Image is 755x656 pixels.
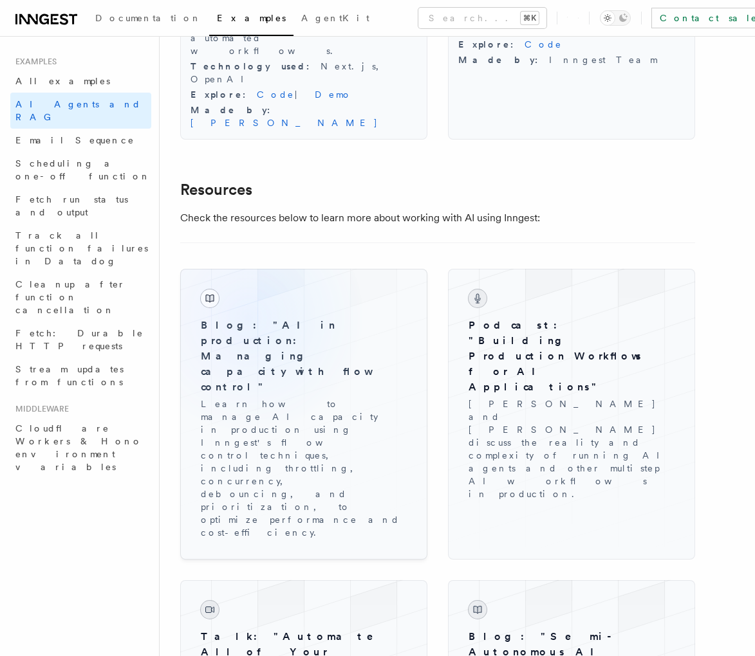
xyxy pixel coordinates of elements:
span: Examples [217,13,286,23]
span: Middleware [10,404,69,414]
span: Email Sequence [15,135,135,145]
span: Made by : [458,55,549,65]
a: All examples [10,69,151,93]
span: Fetch run status and output [15,194,128,217]
a: Documentation [88,4,209,35]
span: Cloudflare Workers & Hono environment variables [15,423,142,472]
a: [PERSON_NAME] [191,118,378,128]
span: Track all function failures in Datadog [15,230,148,266]
kbd: ⌘K [521,12,539,24]
a: Demo [315,89,352,100]
a: Fetch run status and output [10,188,151,224]
div: Inngest Team [458,53,685,66]
a: AI Agents and RAG [10,93,151,129]
a: Podcast: "Building Production Workflows for AI Applications"[PERSON_NAME] and [PERSON_NAME] discu... [458,279,685,511]
h3: Podcast: "Building Production Workflows for AI Applications" [469,318,675,395]
a: Fetch: Durable HTTP requests [10,322,151,358]
span: Fetch: Durable HTTP requests [15,328,144,351]
span: Technology used : [191,61,321,71]
a: Code [525,39,563,50]
a: Email Sequence [10,129,151,152]
span: Stream updates from functions [15,364,124,387]
span: Explore : [191,89,257,100]
a: Cloudflare Workers & Hono environment variables [10,417,151,478]
a: Resources [180,181,252,199]
div: Next.js, OpenAI [191,60,417,86]
a: Stream updates from functions [10,358,151,394]
h3: Blog: "AI in production: Managing capacity with flow control" [201,318,407,395]
span: Cleanup after function cancellation [15,279,126,315]
button: Search...⌘K [418,8,546,28]
span: Examples [10,57,57,67]
a: Blog: "AI in production: Managing capacity with flow control"Learn how to manage AI capacity in p... [191,279,417,549]
span: Explore : [458,39,525,50]
a: Examples [209,4,294,36]
span: Documentation [95,13,201,23]
a: Cleanup after function cancellation [10,273,151,322]
button: Toggle dark mode [600,10,631,26]
span: Made by : [191,105,281,115]
a: Track all function failures in Datadog [10,224,151,273]
p: Learn how to manage AI capacity in production using Inngest's flow control techniques, including ... [201,397,407,539]
a: Scheduling a one-off function [10,152,151,188]
p: [PERSON_NAME] and [PERSON_NAME] discuss the reality and complexity of running AI agents and other... [469,397,675,500]
span: AgentKit [301,13,369,23]
span: AI Agents and RAG [15,99,141,122]
span: Scheduling a one-off function [15,158,151,181]
a: Code [257,89,295,100]
p: Check the resources below to learn more about working with AI using Inngest: [180,209,695,227]
span: All examples [15,76,110,86]
div: | [191,88,417,101]
a: AgentKit [294,4,377,35]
